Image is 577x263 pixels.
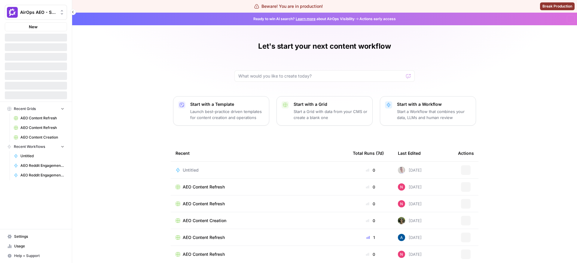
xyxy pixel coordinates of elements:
p: Start a Workflow that combines your data, LLMs and human review [397,109,471,121]
div: [DATE] [398,251,422,258]
div: 0 [353,184,388,190]
div: 0 [353,251,388,257]
img: ant2ty5ec9o1f6p3djdkrbj4ekdi [398,167,405,174]
a: AEO Reddit Engagement - Fork [11,170,67,180]
a: AEO Content Refresh [176,184,343,190]
div: [DATE] [398,167,422,174]
a: AEO Content Creation [176,218,343,224]
a: AEO Reddit Engagement - Fork [11,161,67,170]
div: 1 [353,234,388,240]
a: Learn more [296,17,316,21]
p: Launch best-practice driven templates for content creation and operations [190,109,264,121]
div: Last Edited [398,145,421,161]
img: AirOps AEO - Single Brand (Gong) Logo [7,7,18,18]
span: AEO Reddit Engagement - Fork [20,173,64,178]
div: 0 [353,167,388,173]
a: AEO Content Refresh [11,123,67,133]
span: AirOps AEO - Single Brand (Gong) [20,9,56,15]
a: AEO Content Refresh [176,251,343,257]
span: Recent Workflows [14,144,45,149]
button: Recent Workflows [5,142,67,151]
img: fopa3c0x52at9xxul9zbduzf8hu4 [398,183,405,191]
div: 0 [353,201,388,207]
button: Start with a WorkflowStart a Workflow that combines your data, LLMs and human review [380,96,476,126]
span: Ready to win AI search? about AirOps Visibility [253,16,355,22]
span: Actions early access [359,16,396,22]
div: [DATE] [398,200,422,207]
div: Total Runs (7d) [353,145,384,161]
img: fopa3c0x52at9xxul9zbduzf8hu4 [398,200,405,207]
button: Start with a TemplateLaunch best-practice driven templates for content creation and operations [173,96,269,126]
div: Recent [176,145,343,161]
p: Start a Grid with data from your CMS or create a blank one [294,109,368,121]
a: Settings [5,232,67,241]
input: What would you like to create today? [238,73,404,79]
span: AEO Content Creation [183,218,226,224]
img: 9yzyh6jx8pyi0i4bg270dfgokx5n [398,217,405,224]
a: Untitled [11,151,67,161]
p: Start with a Workflow [397,101,471,107]
div: 0 [353,218,388,224]
span: AEO Content Refresh [183,234,225,240]
span: Help + Support [14,253,64,258]
div: Beware! You are in production! [254,3,323,9]
span: AEO Reddit Engagement - Fork [20,163,64,168]
a: Untitled [176,167,343,173]
a: Usage [5,241,67,251]
span: AEO Content Creation [20,135,64,140]
button: New [5,22,67,31]
span: AEO Content Refresh [183,184,225,190]
div: Actions [458,145,474,161]
button: Recent Grids [5,104,67,113]
button: Help + Support [5,251,67,261]
span: AEO Content Refresh [20,125,64,130]
div: [DATE] [398,217,422,224]
div: [DATE] [398,234,422,241]
span: Break Production [542,4,572,9]
span: Untitled [20,153,64,159]
span: AEO Content Refresh [183,251,225,257]
img: fopa3c0x52at9xxul9zbduzf8hu4 [398,251,405,258]
a: AEO Content Refresh [11,113,67,123]
button: Workspace: AirOps AEO - Single Brand (Gong) [5,5,67,20]
img: he81ibor8lsei4p3qvg4ugbvimgp [398,234,405,241]
div: [DATE] [398,183,422,191]
span: Untitled [183,167,199,173]
h1: Let's start your next content workflow [258,41,391,51]
span: AEO Content Refresh [183,201,225,207]
span: Settings [14,234,64,239]
span: Recent Grids [14,106,36,112]
p: Start with a Grid [294,101,368,107]
button: Start with a GridStart a Grid with data from your CMS or create a blank one [276,96,373,126]
span: Usage [14,243,64,249]
p: Start with a Template [190,101,264,107]
span: AEO Content Refresh [20,115,64,121]
a: AEO Content Refresh [176,234,343,240]
a: AEO Content Creation [11,133,67,142]
button: Break Production [540,2,575,10]
a: AEO Content Refresh [176,201,343,207]
span: New [29,24,38,30]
